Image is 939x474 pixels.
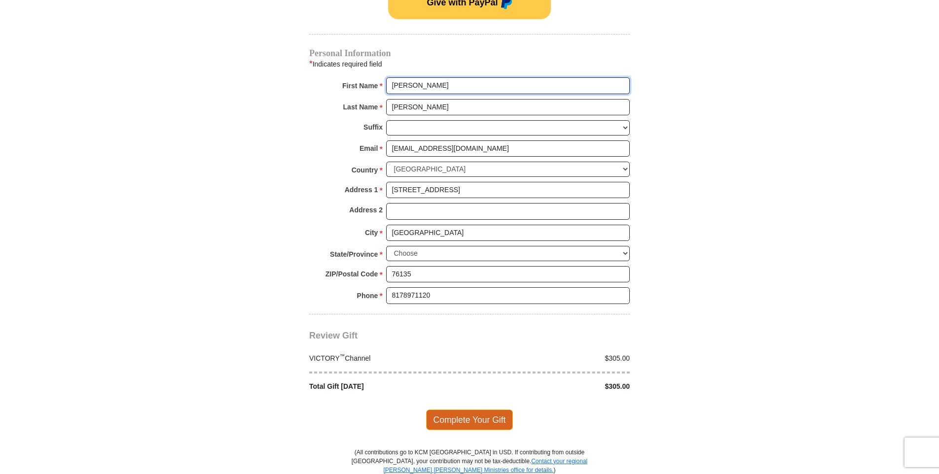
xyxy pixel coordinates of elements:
[426,409,513,430] span: Complete Your Gift
[383,458,587,474] a: Contact your regional [PERSON_NAME] [PERSON_NAME] Ministries office for details.
[469,353,635,364] div: $305.00
[340,353,345,359] sup: ™
[309,58,630,70] div: Indicates required field
[342,79,378,93] strong: First Name
[349,203,383,217] strong: Address 2
[330,247,378,261] strong: State/Province
[365,226,378,239] strong: City
[309,331,358,340] span: Review Gift
[360,141,378,155] strong: Email
[357,289,378,303] strong: Phone
[304,381,470,392] div: Total Gift [DATE]
[363,120,383,134] strong: Suffix
[309,49,630,57] h4: Personal Information
[345,183,378,197] strong: Address 1
[304,353,470,364] div: VICTORY Channel
[469,381,635,392] div: $305.00
[352,163,378,177] strong: Country
[325,267,378,281] strong: ZIP/Postal Code
[343,100,378,114] strong: Last Name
